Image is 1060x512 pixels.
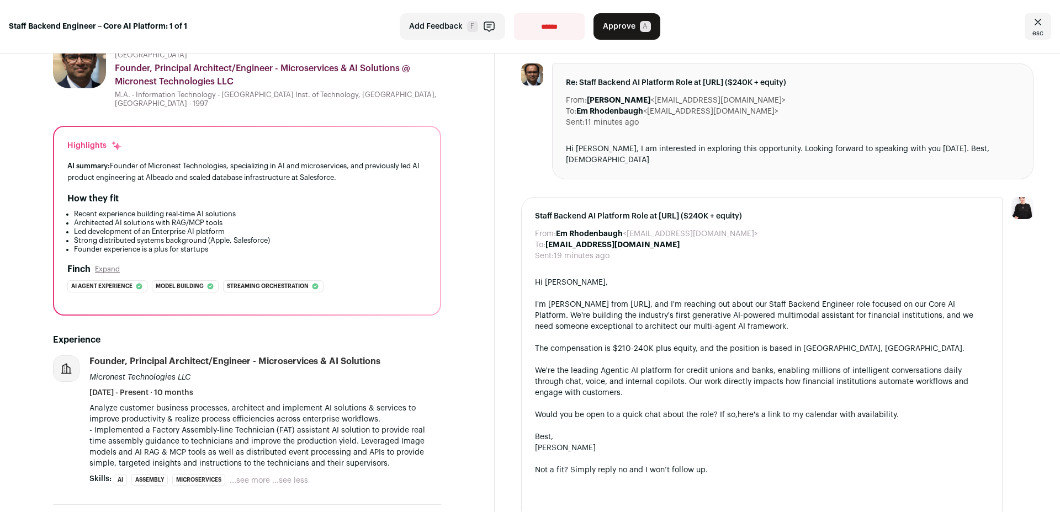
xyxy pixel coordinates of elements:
li: Assembly [131,474,168,486]
h2: Experience [53,333,441,346]
dd: <[EMAIL_ADDRESS][DOMAIN_NAME]> [587,95,786,106]
span: A [640,21,651,32]
img: 9240684-medium_jpg [1011,197,1033,219]
dt: Sent: [535,250,554,262]
b: Em Rhodenbaugh [556,230,623,238]
span: Re: Staff Backend AI Platform Role at [URL] ($240K + equity) [566,77,1020,88]
li: AI [114,474,127,486]
dt: From: [535,228,556,239]
dd: 11 minutes ago [585,117,639,128]
span: Staff Backend AI Platform Role at [URL] ($240K + equity) [535,211,989,222]
h2: How they fit [67,192,119,205]
div: Founder of Micronest Technologies, specializing in AI and microservices, and previously led AI pr... [67,160,427,183]
dt: To: [535,239,545,250]
div: Founder, Principal Architect/Engineer - Microservices & AI Solutions @ Micronest Technologies LLC [115,62,441,88]
li: Strong distributed systems background (Apple, Salesforce) [74,236,427,245]
span: Skills: [89,473,112,484]
div: [PERSON_NAME] [535,442,989,454]
a: here's a link to my calendar with availability. [738,411,899,419]
dd: 19 minutes ago [554,250,609,262]
p: - Implemented a Factory Assembly-line Technician (FAT) assistant AI solution to provide real time... [89,425,441,469]
li: Microservices [172,474,225,486]
span: Micronest Technologies LLC [89,374,190,381]
span: Approve [603,21,635,32]
dd: <[EMAIL_ADDRESS][DOMAIN_NAME]> [576,106,778,117]
strong: Staff Backend Engineer – Core AI Platform: 1 of 1 [9,21,187,32]
span: F [467,21,478,32]
b: [EMAIL_ADDRESS][DOMAIN_NAME] [545,241,680,249]
span: esc [1032,29,1043,38]
div: Founder, Principal Architect/Engineer - Microservices & AI Solutions [89,355,380,367]
img: a07f20f9b7566b736f9edb253e9a3a662414e7250c0c0223073e352a7d00e9e1.png [53,35,106,88]
button: ...see less [272,475,308,486]
span: Streaming orchestration [227,281,309,292]
dt: To: [566,106,576,117]
span: Model building [156,281,204,292]
div: The compensation is $210-240K plus equity, and the position is based in [GEOGRAPHIC_DATA], [GEOGR... [535,343,989,354]
span: AI summary: [67,162,110,169]
b: [PERSON_NAME] [587,97,650,104]
li: Founder experience is a plus for startups [74,245,427,254]
div: Hi [PERSON_NAME], [535,277,989,288]
span: [GEOGRAPHIC_DATA] [115,51,187,60]
span: [DATE] - Present · 10 months [89,387,193,398]
span: Ai agent experience [71,281,132,292]
li: Led development of an Enterprise AI platform [74,227,427,236]
button: Approve A [593,13,660,40]
div: We're the leading Agentic AI platform for credit unions and banks, enabling millions of intellige... [535,365,989,398]
div: M.A. - Information Technology - [GEOGRAPHIC_DATA] Inst. of Technology, [GEOGRAPHIC_DATA], [GEOGRA... [115,90,441,108]
li: Architected AI solutions with RAG/MCP tools [74,218,427,227]
div: Highlights [67,140,122,151]
button: Expand [95,265,120,274]
div: Not a fit? Simply reply no and I won’t follow up. [535,465,989,476]
p: Analyze customer business processes, architect and implement AI solutions & services to improve p... [89,403,441,425]
h2: Finch [67,263,91,276]
li: Recent experience building real-time AI solutions [74,210,427,218]
span: Add Feedback [409,21,463,32]
div: Hi [PERSON_NAME], I am interested in exploring this opportunity. Looking forward to speaking with... [566,143,1020,166]
dt: Sent: [566,117,585,128]
img: company-logo-placeholder-414d4e2ec0e2ddebbe968bf319fdfe5acfe0c9b87f798d344e800bc9a89632a0.png [54,356,79,381]
button: Add Feedback F [400,13,505,40]
button: ...see more [230,475,270,486]
b: Em Rhodenbaugh [576,108,643,115]
div: Would you be open to a quick chat about the role? If so, [535,409,989,420]
a: Close [1025,13,1051,40]
dt: From: [566,95,587,106]
img: a07f20f9b7566b736f9edb253e9a3a662414e7250c0c0223073e352a7d00e9e1.png [521,63,543,86]
dd: <[EMAIL_ADDRESS][DOMAIN_NAME]> [556,228,758,239]
div: I'm [PERSON_NAME] from [URL], and I'm reaching out about our Staff Backend Engineer role focused ... [535,299,989,332]
div: Best, [535,431,989,442]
